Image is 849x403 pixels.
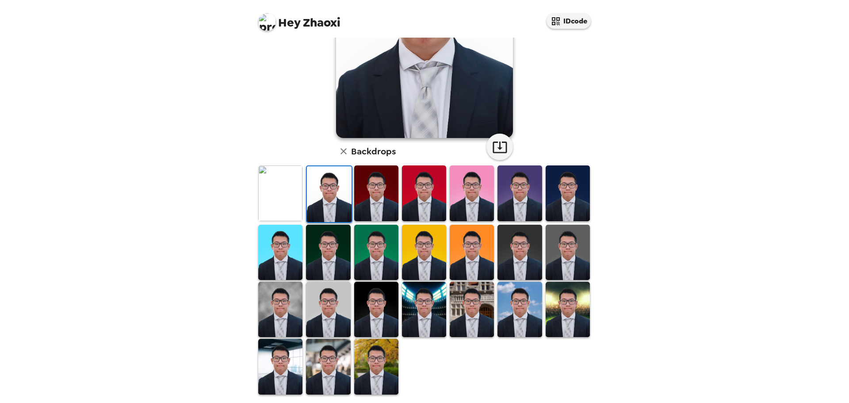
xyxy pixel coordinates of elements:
img: profile pic [258,13,276,31]
button: IDcode [547,13,591,29]
span: Zhaoxi [258,9,340,29]
h6: Backdrops [351,144,396,158]
span: Hey [278,15,300,31]
img: Original [258,165,302,221]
